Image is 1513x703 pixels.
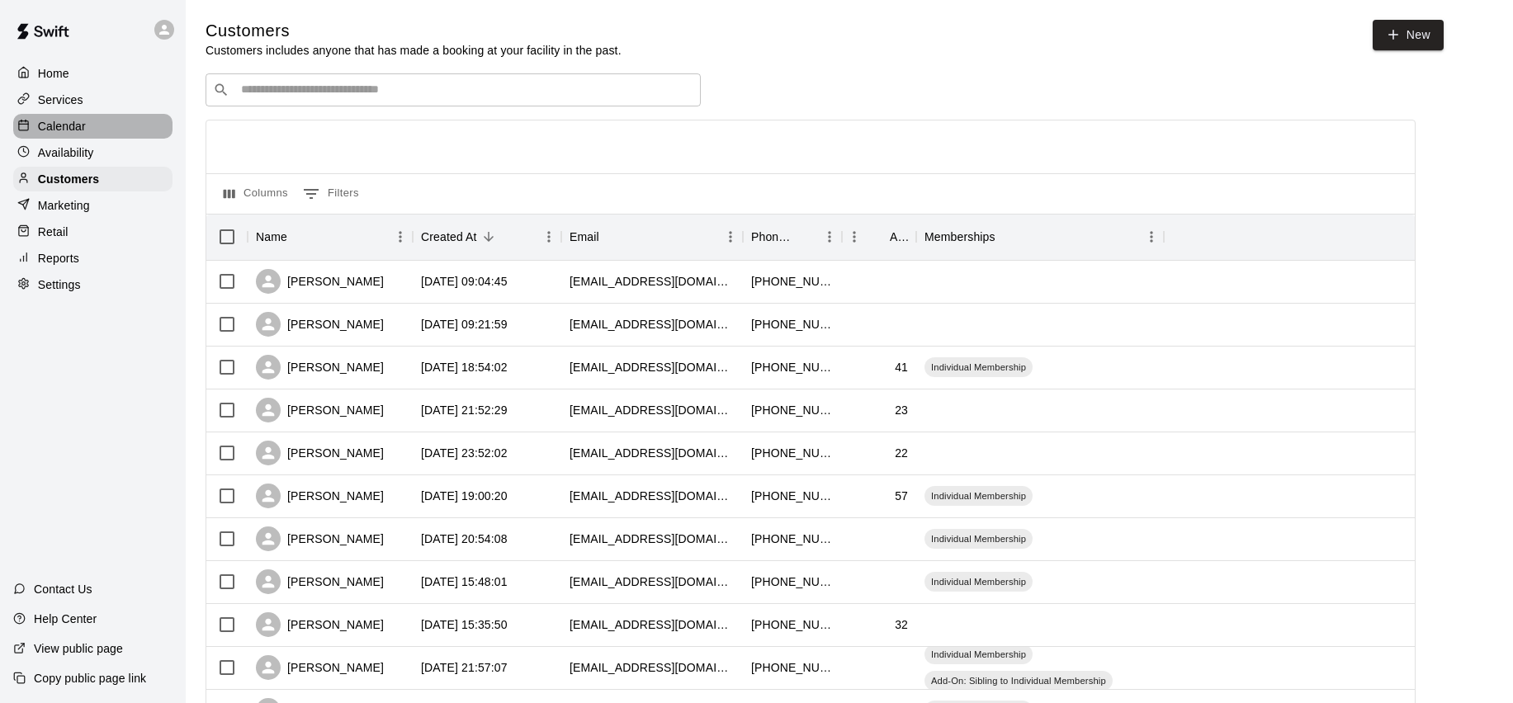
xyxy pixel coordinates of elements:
[599,225,622,248] button: Sort
[718,224,743,249] button: Menu
[924,214,995,260] div: Memberships
[924,529,1033,549] div: Individual Membership
[38,250,79,267] p: Reports
[287,225,310,248] button: Sort
[421,359,508,375] div: 2025-09-12 18:54:02
[924,648,1033,661] span: Individual Membership
[924,575,1033,588] span: Individual Membership
[916,214,1164,260] div: Memberships
[570,214,599,260] div: Email
[13,61,173,86] a: Home
[570,573,735,590] div: patilangad@gmail.com
[842,214,916,260] div: Age
[890,214,908,260] div: Age
[751,359,834,375] div: +12395604926
[421,445,508,461] div: 2025-09-08 23:52:02
[570,402,735,418] div: ammartbr1@gmail.com
[895,359,908,375] div: 41
[38,92,83,108] p: Services
[477,225,500,248] button: Sort
[895,488,908,504] div: 57
[256,355,384,380] div: [PERSON_NAME]
[421,316,508,333] div: 2025-09-13 09:21:59
[34,581,92,597] p: Contact Us
[421,273,508,290] div: 2025-09-14 09:04:45
[413,214,561,260] div: Created At
[13,114,173,139] a: Calendar
[421,531,508,547] div: 2025-09-03 20:54:08
[299,181,363,207] button: Show filters
[220,181,292,207] button: Select columns
[1373,20,1444,50] a: New
[13,193,173,218] a: Marketing
[751,402,834,418] div: +18132703431
[34,611,97,627] p: Help Center
[924,572,1033,592] div: Individual Membership
[38,224,69,240] p: Retail
[38,118,86,134] p: Calendar
[924,671,1113,691] div: Add-On: Sibling to Individual Membership
[256,441,384,465] div: [PERSON_NAME]
[570,359,735,375] div: hemangshrimanker@gmail.com
[867,225,890,248] button: Sort
[995,225,1019,248] button: Sort
[206,42,622,59] p: Customers includes anyone that has made a booking at your facility in the past.
[38,171,99,187] p: Customers
[570,531,735,547] div: receipts4srini@gmail.com
[751,445,834,461] div: +18138476160
[924,489,1033,502] span: Individual Membership
[13,87,173,112] a: Services
[421,616,508,633] div: 2025-09-03 15:35:50
[570,273,735,290] div: weardev@gmail.com
[206,73,701,106] div: Search customers by name or email
[751,616,834,633] div: +18136796367
[924,674,1113,687] span: Add-On: Sibling to Individual Membership
[256,655,384,680] div: [PERSON_NAME]
[13,219,173,244] div: Retail
[256,214,287,260] div: Name
[817,224,842,249] button: Menu
[13,246,173,271] a: Reports
[421,573,508,590] div: 2025-09-03 15:48:01
[794,225,817,248] button: Sort
[256,612,384,637] div: [PERSON_NAME]
[421,214,477,260] div: Created At
[38,197,90,214] p: Marketing
[421,659,508,676] div: 2025-09-01 21:57:07
[570,616,735,633] div: nikepatel09@gmail.com
[13,272,173,297] a: Settings
[895,445,908,461] div: 22
[895,402,908,418] div: 23
[13,167,173,191] a: Customers
[751,573,834,590] div: +14082216048
[421,488,508,504] div: 2025-09-06 19:00:20
[248,214,413,260] div: Name
[924,357,1033,377] div: Individual Membership
[256,398,384,422] div: [PERSON_NAME]
[570,316,735,333] div: godwinmisquith@gmail.com
[421,402,508,418] div: 2025-09-11 21:52:29
[256,526,384,551] div: [PERSON_NAME]
[13,140,173,165] a: Availability
[38,276,81,293] p: Settings
[388,224,413,249] button: Menu
[751,488,834,504] div: +18637126926
[34,640,123,657] p: View public page
[38,144,94,161] p: Availability
[256,569,384,594] div: [PERSON_NAME]
[1139,224,1164,249] button: Menu
[751,659,834,676] div: +18137275245
[38,65,69,82] p: Home
[537,224,561,249] button: Menu
[206,20,622,42] h5: Customers
[570,659,735,676] div: balgkrish@yahoo.com
[751,316,834,333] div: +19728773653
[924,361,1033,374] span: Individual Membership
[751,214,794,260] div: Phone Number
